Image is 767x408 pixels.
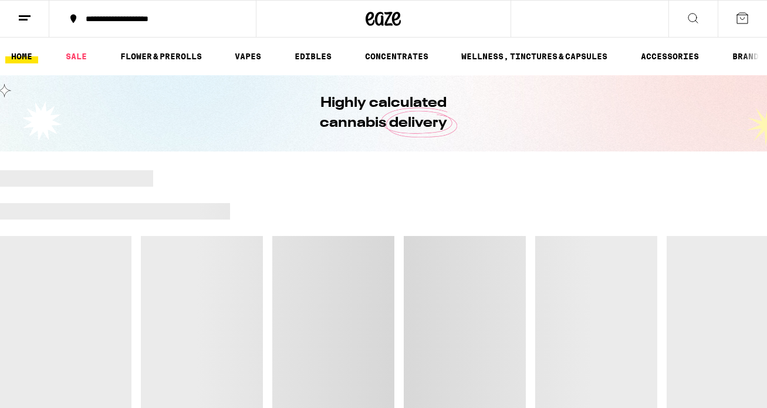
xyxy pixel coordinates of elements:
a: FLOWER & PREROLLS [114,49,208,63]
a: EDIBLES [289,49,337,63]
a: CONCENTRATES [359,49,434,63]
a: VAPES [229,49,267,63]
a: SALE [60,49,93,63]
a: HOME [5,49,38,63]
a: WELLNESS, TINCTURES & CAPSULES [455,49,613,63]
a: ACCESSORIES [635,49,705,63]
h1: Highly calculated cannabis delivery [287,93,481,133]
